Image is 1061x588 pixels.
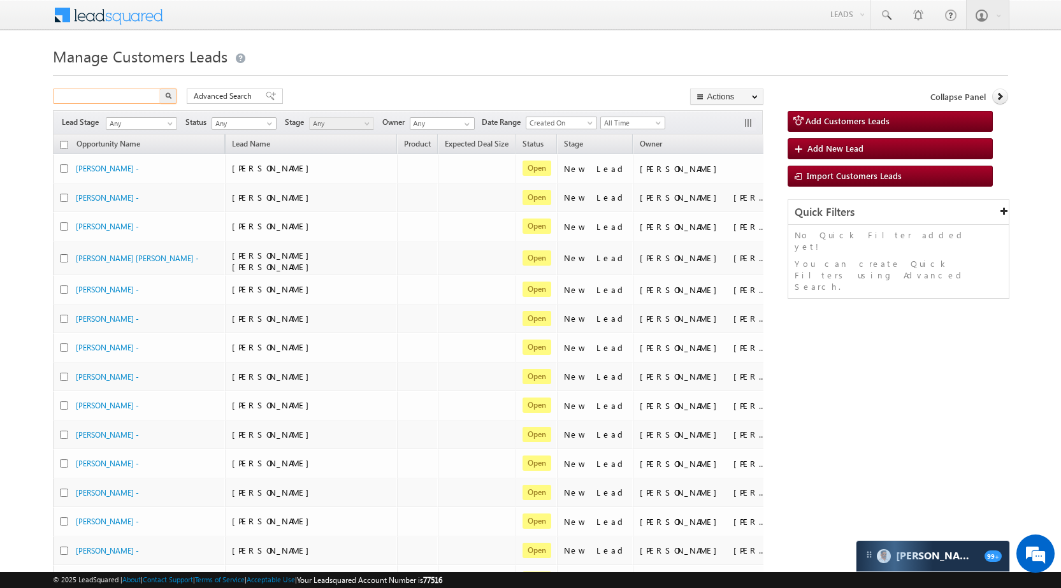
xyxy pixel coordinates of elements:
[122,575,141,584] a: About
[930,91,986,103] span: Collapse Panel
[309,117,374,130] a: Any
[232,220,315,231] span: [PERSON_NAME]
[70,137,147,154] a: Opportunity Name
[523,311,551,326] span: Open
[382,117,410,128] span: Owner
[165,92,171,99] img: Search
[76,193,139,203] a: [PERSON_NAME] -
[212,118,273,129] span: Any
[76,517,139,526] a: [PERSON_NAME] -
[523,398,551,413] span: Open
[76,430,139,440] a: [PERSON_NAME] -
[985,550,1002,562] span: 99+
[807,170,902,181] span: Import Customers Leads
[523,282,551,297] span: Open
[458,118,473,131] a: Show All Items
[523,219,551,234] span: Open
[232,192,315,203] span: [PERSON_NAME]
[564,192,628,203] div: New Lead
[76,164,139,173] a: [PERSON_NAME] -
[640,458,767,470] div: [PERSON_NAME] [PERSON_NAME]
[523,455,551,471] span: Open
[76,488,139,498] a: [PERSON_NAME] -
[640,313,767,324] div: [PERSON_NAME] [PERSON_NAME]
[76,139,140,148] span: Opportunity Name
[482,117,526,128] span: Date Range
[564,458,628,470] div: New Lead
[640,516,767,527] div: [PERSON_NAME] [PERSON_NAME]
[523,513,551,529] span: Open
[640,545,767,556] div: [PERSON_NAME] [PERSON_NAME]
[640,139,662,148] span: Owner
[564,313,628,324] div: New Lead
[53,46,227,66] span: Manage Customers Leads
[807,143,863,154] span: Add New Lead
[564,400,628,412] div: New Lead
[76,372,139,382] a: [PERSON_NAME] -
[423,575,442,585] span: 77516
[564,342,628,354] div: New Lead
[195,575,245,584] a: Terms of Service
[194,90,256,102] span: Advanced Search
[564,545,628,556] div: New Lead
[526,117,593,129] span: Created On
[805,115,890,126] span: Add Customers Leads
[864,550,874,560] img: carter-drag
[516,137,550,154] a: Status
[185,117,212,128] span: Status
[232,487,315,498] span: [PERSON_NAME]
[640,371,767,382] div: [PERSON_NAME] [PERSON_NAME]
[143,575,193,584] a: Contact Support
[297,575,442,585] span: Your Leadsquared Account Number is
[232,371,315,382] span: [PERSON_NAME]
[404,139,431,148] span: Product
[640,400,767,412] div: [PERSON_NAME] [PERSON_NAME]
[523,427,551,442] span: Open
[232,250,315,272] span: [PERSON_NAME] [PERSON_NAME]
[523,543,551,558] span: Open
[856,540,1010,572] div: carter-dragCarter[PERSON_NAME]99+
[232,313,315,324] span: [PERSON_NAME]
[795,229,1002,252] p: No Quick Filter added yet!
[232,429,315,440] span: [PERSON_NAME]
[76,254,199,263] a: [PERSON_NAME] [PERSON_NAME] -
[523,250,551,266] span: Open
[410,117,475,130] input: Type to Search
[445,139,509,148] span: Expected Deal Size
[232,515,315,526] span: [PERSON_NAME]
[76,401,139,410] a: [PERSON_NAME] -
[212,117,277,130] a: Any
[523,369,551,384] span: Open
[53,574,442,586] span: © 2025 LeadSquared | | | | |
[564,516,628,527] div: New Lead
[564,252,628,264] div: New Lead
[76,459,139,468] a: [PERSON_NAME] -
[247,575,295,584] a: Acceptable Use
[564,371,628,382] div: New Lead
[564,284,628,296] div: New Lead
[62,117,104,128] span: Lead Stage
[232,162,315,173] span: [PERSON_NAME]
[640,221,767,233] div: [PERSON_NAME] [PERSON_NAME]
[285,117,309,128] span: Stage
[523,161,551,176] span: Open
[232,283,315,294] span: [PERSON_NAME]
[232,341,315,352] span: [PERSON_NAME]
[564,139,583,148] span: Stage
[76,343,139,352] a: [PERSON_NAME] -
[640,342,767,354] div: [PERSON_NAME] [PERSON_NAME]
[106,118,173,129] span: Any
[564,163,628,175] div: New Lead
[564,221,628,233] div: New Lead
[526,117,597,129] a: Created On
[564,487,628,498] div: New Lead
[76,222,139,231] a: [PERSON_NAME] -
[523,190,551,205] span: Open
[640,163,767,175] div: [PERSON_NAME]
[640,487,767,498] div: [PERSON_NAME] [PERSON_NAME]
[232,457,315,468] span: [PERSON_NAME]
[60,141,68,149] input: Check all records
[600,117,665,129] a: All Time
[232,545,315,556] span: [PERSON_NAME]
[795,258,1002,292] p: You can create Quick Filters using Advanced Search.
